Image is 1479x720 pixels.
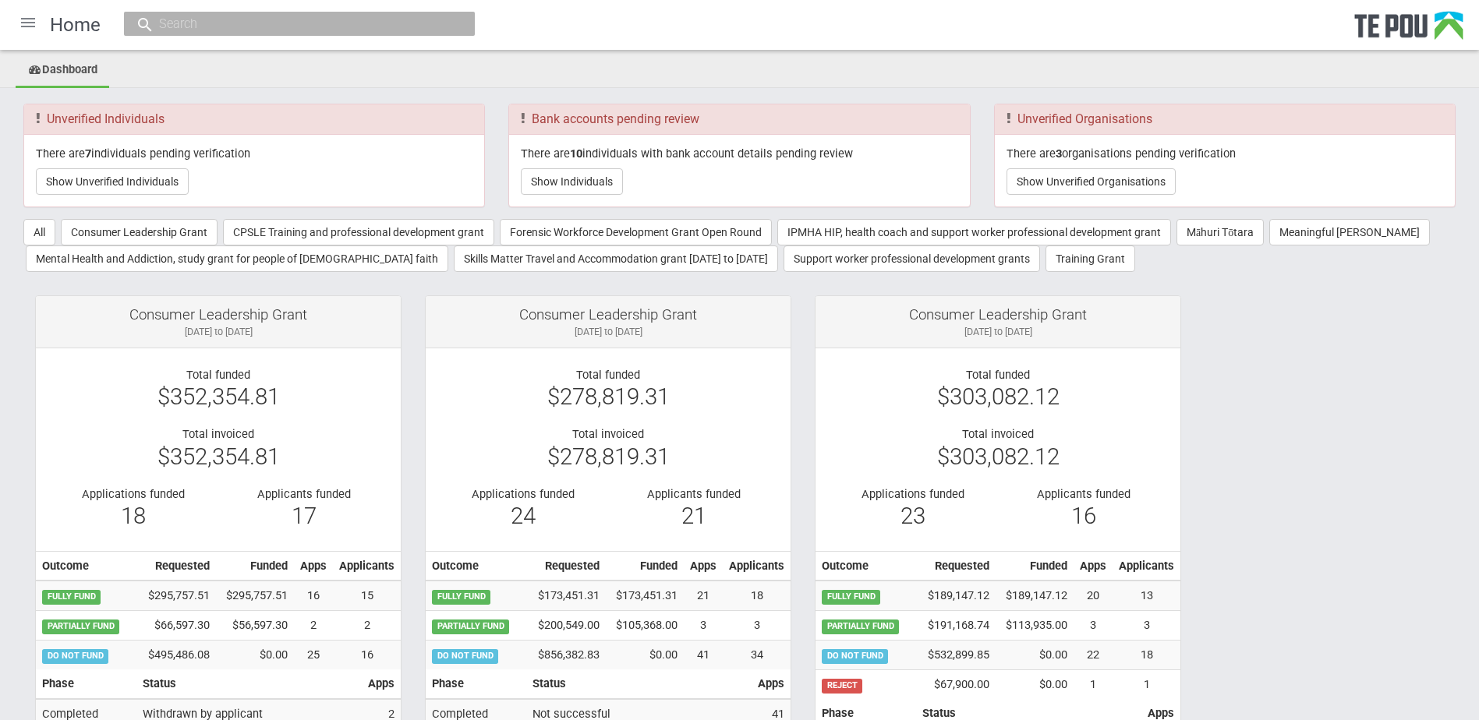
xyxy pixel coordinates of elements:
[437,308,779,322] div: Consumer Leadership Grant
[620,487,767,501] div: Applicants funded
[777,219,1171,245] button: IPMHA HIP, health coach and support worker professional development grant
[36,146,472,161] p: There are individuals pending verification
[1074,551,1113,581] th: Apps
[1010,509,1157,523] div: 16
[59,487,207,501] div: Applications funded
[1074,670,1113,699] td: 1
[521,146,957,161] p: There are individuals with bank account details pending review
[1007,146,1443,161] p: There are organisations pending verification
[606,581,684,610] td: $173,451.31
[333,611,401,641] td: 2
[437,390,779,404] div: $278,819.31
[822,679,862,693] span: REJECT
[827,450,1169,464] div: $303,082.12
[1176,219,1264,245] button: Māhuri Tōtara
[996,670,1074,699] td: $0.00
[454,245,778,272] button: Skills Matter Travel and Accommodation grant [DATE] to [DATE]
[294,611,333,641] td: 2
[1010,487,1157,501] div: Applicants funded
[48,450,389,464] div: $352,354.81
[223,219,494,245] button: CPSLE Training and professional development grant
[915,611,996,641] td: $191,168.74
[1046,245,1135,272] button: Training Grant
[135,581,216,610] td: $295,757.51
[500,219,772,245] button: Forensic Workforce Development Grant Open Round
[1269,219,1430,245] button: Meaningful [PERSON_NAME]
[216,641,294,669] td: $0.00
[915,641,996,670] td: $532,899.85
[525,611,606,641] td: $200,549.00
[839,487,986,501] div: Applications funded
[822,619,899,634] span: PARTIALLY FUND
[437,450,779,464] div: $278,819.31
[525,551,606,581] th: Requested
[996,641,1074,670] td: $0.00
[48,325,389,339] div: [DATE] to [DATE]
[784,245,1040,272] button: Support worker professional development grants
[42,619,119,634] span: PARTIALLY FUND
[915,670,996,699] td: $67,900.00
[526,669,752,699] th: Status
[996,581,1074,610] td: $189,147.12
[42,649,108,663] span: DO NOT FUND
[36,112,472,126] h3: Unverified Individuals
[432,590,490,604] span: FULLY FUND
[525,581,606,610] td: $173,451.31
[426,551,525,581] th: Outcome
[827,325,1169,339] div: [DATE] to [DATE]
[1113,551,1180,581] th: Applicants
[216,581,294,610] td: $295,757.51
[827,308,1169,322] div: Consumer Leadership Grant
[135,641,216,669] td: $495,486.08
[437,427,779,441] div: Total invoiced
[684,641,723,669] td: 41
[23,219,55,245] button: All
[723,611,791,641] td: 3
[1074,641,1113,670] td: 22
[723,581,791,610] td: 18
[432,649,498,663] span: DO NOT FUND
[684,611,723,641] td: 3
[294,581,333,610] td: 16
[36,669,136,699] th: Phase
[1007,112,1443,126] h3: Unverified Organisations
[839,509,986,523] div: 23
[59,509,207,523] div: 18
[996,611,1074,641] td: $113,935.00
[333,581,401,610] td: 15
[294,641,333,669] td: 25
[1056,146,1062,161] b: 3
[61,219,218,245] button: Consumer Leadership Grant
[432,619,509,634] span: PARTIALLY FUND
[136,669,362,699] th: Status
[620,509,767,523] div: 21
[827,390,1169,404] div: $303,082.12
[333,641,401,669] td: 16
[606,641,684,669] td: $0.00
[85,146,91,161] b: 7
[822,590,880,604] span: FULLY FUND
[1113,670,1180,699] td: 1
[827,368,1169,382] div: Total funded
[822,649,888,663] span: DO NOT FUND
[426,669,526,699] th: Phase
[362,669,401,699] th: Apps
[752,669,791,699] th: Apps
[521,168,623,195] button: Show Individuals
[135,551,216,581] th: Requested
[827,427,1169,441] div: Total invoiced
[723,551,791,581] th: Applicants
[48,427,389,441] div: Total invoiced
[48,368,389,382] div: Total funded
[294,551,333,581] th: Apps
[1113,611,1180,641] td: 3
[36,168,189,195] button: Show Unverified Individuals
[48,308,389,322] div: Consumer Leadership Grant
[723,641,791,669] td: 34
[816,551,915,581] th: Outcome
[216,551,294,581] th: Funded
[521,112,957,126] h3: Bank accounts pending review
[26,245,448,272] button: Mental Health and Addiction, study grant for people of [DEMOGRAPHIC_DATA] faith
[606,611,684,641] td: $105,368.00
[915,551,996,581] th: Requested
